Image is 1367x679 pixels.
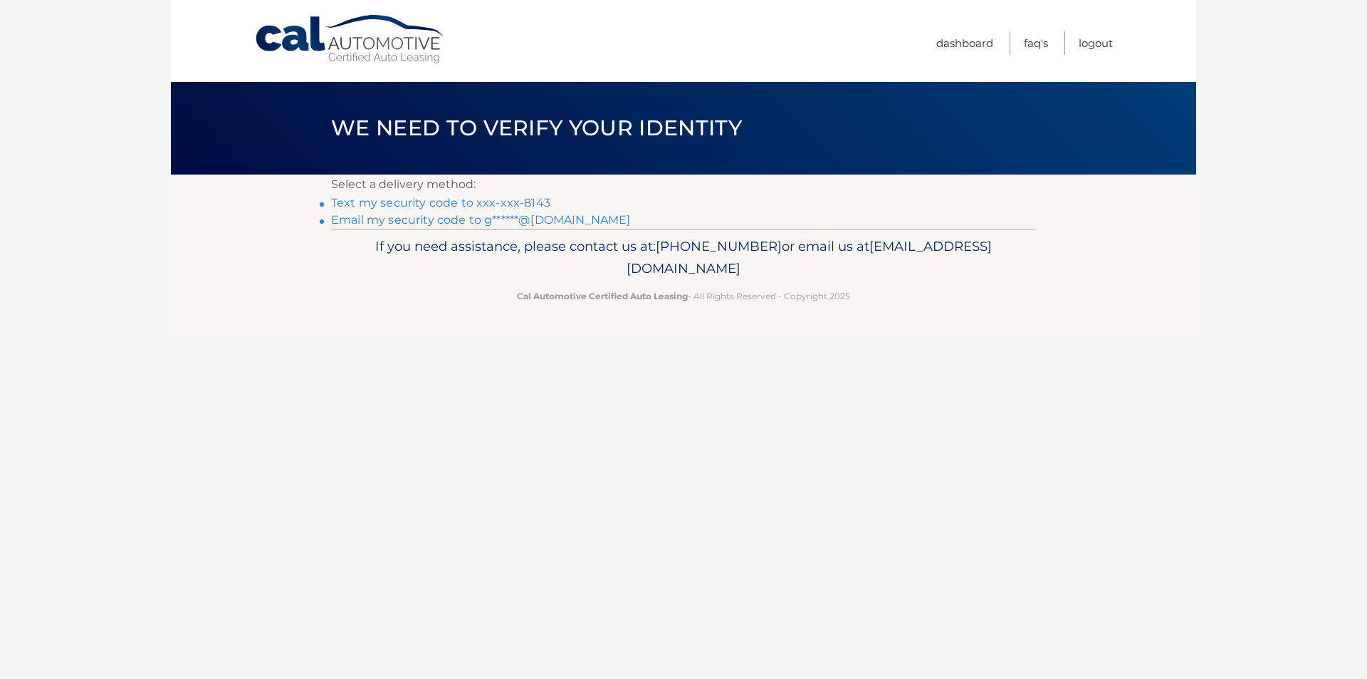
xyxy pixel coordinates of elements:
[340,235,1027,281] p: If you need assistance, please contact us at: or email us at
[340,289,1027,304] p: - All Rights Reserved - Copyright 2025
[331,213,631,227] a: Email my security code to g******@[DOMAIN_NAME]
[656,238,782,254] span: [PHONE_NUMBER]
[1024,31,1048,55] a: FAQ's
[331,196,550,209] a: Text my security code to xxx-xxx-8143
[936,31,993,55] a: Dashboard
[331,115,742,141] span: We need to verify your identity
[331,175,1036,195] p: Select a delivery method:
[517,291,688,301] strong: Cal Automotive Certified Auto Leasing
[254,14,446,65] a: Cal Automotive
[1079,31,1113,55] a: Logout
